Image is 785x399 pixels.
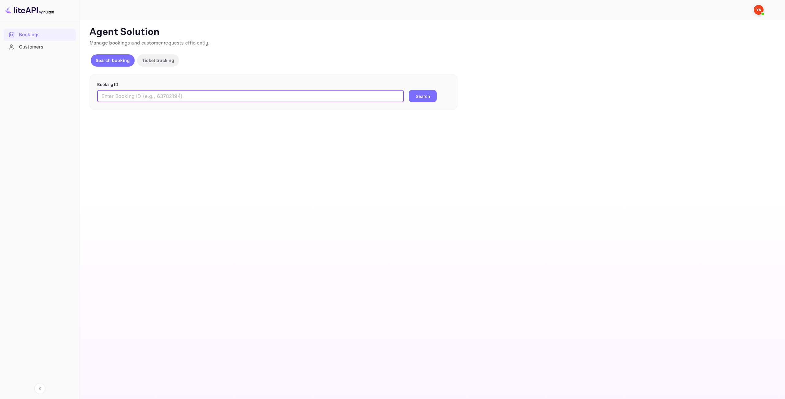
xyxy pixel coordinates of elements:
[97,82,450,88] p: Booking ID
[142,57,174,64] p: Ticket tracking
[4,29,76,41] div: Bookings
[19,44,73,51] div: Customers
[90,26,774,38] p: Agent Solution
[96,57,130,64] p: Search booking
[90,40,210,46] span: Manage bookings and customer requests efficiently.
[4,41,76,52] a: Customers
[97,90,404,102] input: Enter Booking ID (e.g., 63782194)
[4,41,76,53] div: Customers
[4,29,76,40] a: Bookings
[5,5,54,15] img: LiteAPI logo
[754,5,764,15] img: Yandex Support
[409,90,437,102] button: Search
[19,31,73,38] div: Bookings
[34,383,45,394] button: Collapse navigation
